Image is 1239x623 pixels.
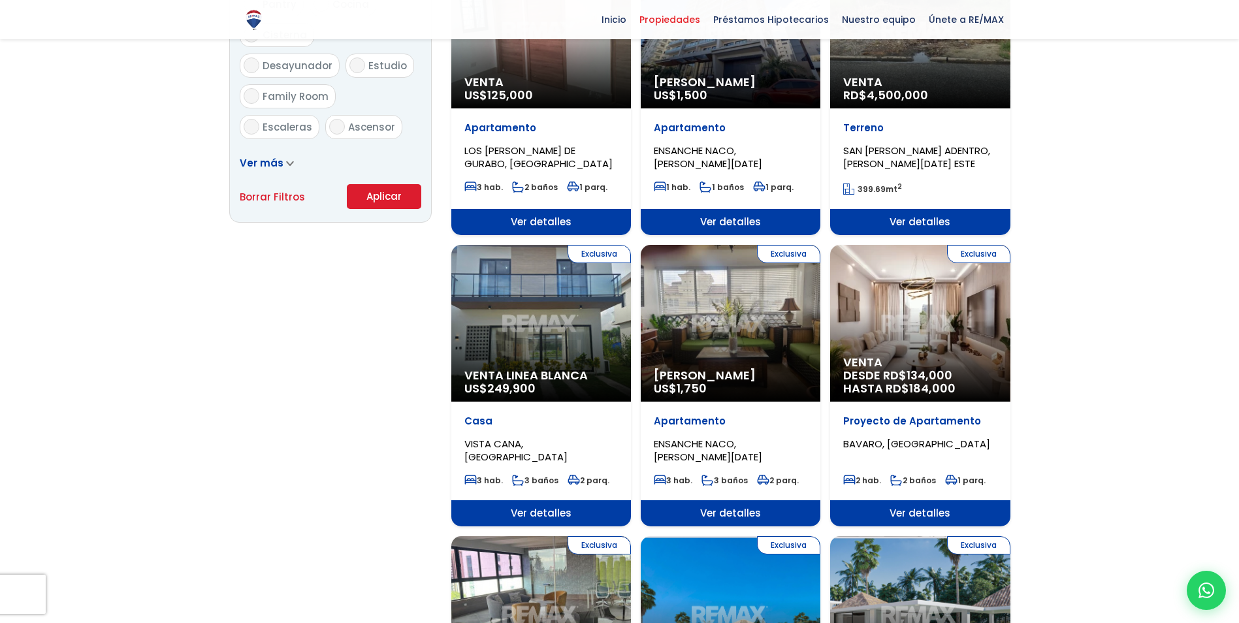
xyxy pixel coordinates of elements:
span: Venta Linea Blanca [464,369,618,382]
span: 125,000 [487,87,533,103]
span: Venta [464,76,618,89]
span: [PERSON_NAME] [654,76,807,89]
span: 3 baños [701,475,748,486]
p: Apartamento [654,415,807,428]
span: [PERSON_NAME] [654,369,807,382]
p: Apartamento [654,121,807,135]
span: 2 parq. [568,475,609,486]
span: ENSANCHE NACO, [PERSON_NAME][DATE] [654,144,762,170]
input: Family Room [244,88,259,104]
span: Estudio [368,59,407,72]
a: Ver más [240,156,294,170]
a: Exclusiva Venta Linea Blanca US$249,900 Casa VISTA CANA, [GEOGRAPHIC_DATA] 3 hab. 3 baños 2 parq.... [451,245,631,526]
span: Exclusiva [568,245,631,263]
span: 249,900 [487,380,536,396]
span: Desayunador [263,59,332,72]
span: Exclusiva [757,245,820,263]
span: Venta [843,356,997,369]
span: 3 hab. [464,475,503,486]
p: Apartamento [464,121,618,135]
span: 3 hab. [654,475,692,486]
span: Exclusiva [568,536,631,554]
span: Préstamos Hipotecarios [707,10,835,29]
span: SAN [PERSON_NAME] ADENTRO, [PERSON_NAME][DATE] ESTE [843,144,990,170]
span: 1,500 [677,87,707,103]
span: BAVARO, [GEOGRAPHIC_DATA] [843,437,990,451]
span: Exclusiva [757,536,820,554]
span: 1 parq. [753,182,794,193]
span: 1 baños [700,182,744,193]
span: 4,500,000 [867,87,928,103]
span: Nuestro equipo [835,10,922,29]
span: 1 parq. [567,182,607,193]
p: Proyecto de Apartamento [843,415,997,428]
span: 2 hab. [843,475,881,486]
span: 2 parq. [757,475,799,486]
a: Exclusiva Venta DESDE RD$134,000 HASTA RD$184,000 Proyecto de Apartamento BAVARO, [GEOGRAPHIC_DAT... [830,245,1010,526]
input: Escaleras [244,119,259,135]
a: Borrar Filtros [240,189,305,205]
span: ENSANCHE NACO, [PERSON_NAME][DATE] [654,437,762,464]
span: US$ [464,87,533,103]
span: Exclusiva [947,245,1010,263]
span: 2 baños [890,475,936,486]
span: mt [843,184,902,195]
span: LOS [PERSON_NAME] DE GURABO, [GEOGRAPHIC_DATA] [464,144,613,170]
span: 184,000 [909,380,956,396]
span: 3 hab. [464,182,503,193]
span: US$ [654,87,707,103]
input: Desayunador [244,57,259,73]
span: Escaleras [263,120,312,134]
span: 1 parq. [945,475,986,486]
span: 399.69 [858,184,886,195]
span: Propiedades [633,10,707,29]
span: Ver más [240,156,283,170]
span: Family Room [263,89,329,103]
span: Ver detalles [641,209,820,235]
input: Estudio [349,57,365,73]
span: Ver detalles [830,209,1010,235]
p: Terreno [843,121,997,135]
span: DESDE RD$ [843,369,997,395]
input: Ascensor [329,119,345,135]
sup: 2 [897,182,902,191]
span: US$ [654,380,707,396]
a: Exclusiva [PERSON_NAME] US$1,750 Apartamento ENSANCHE NACO, [PERSON_NAME][DATE] 3 hab. 3 baños 2 ... [641,245,820,526]
span: Ver detalles [451,500,631,526]
span: 134,000 [907,367,952,383]
span: RD$ [843,87,928,103]
span: Ver detalles [830,500,1010,526]
span: Venta [843,76,997,89]
span: US$ [464,380,536,396]
span: 1,750 [677,380,707,396]
span: Exclusiva [947,536,1010,554]
span: 1 hab. [654,182,690,193]
button: Aplicar [347,184,421,209]
p: Casa [464,415,618,428]
img: Logo de REMAX [242,8,265,31]
span: 3 baños [512,475,558,486]
span: Únete a RE/MAX [922,10,1010,29]
span: HASTA RD$ [843,382,997,395]
span: VISTA CANA, [GEOGRAPHIC_DATA] [464,437,568,464]
span: 2 baños [512,182,558,193]
span: Ascensor [348,120,395,134]
span: Inicio [595,10,633,29]
span: Ver detalles [451,209,631,235]
span: Ver detalles [641,500,820,526]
